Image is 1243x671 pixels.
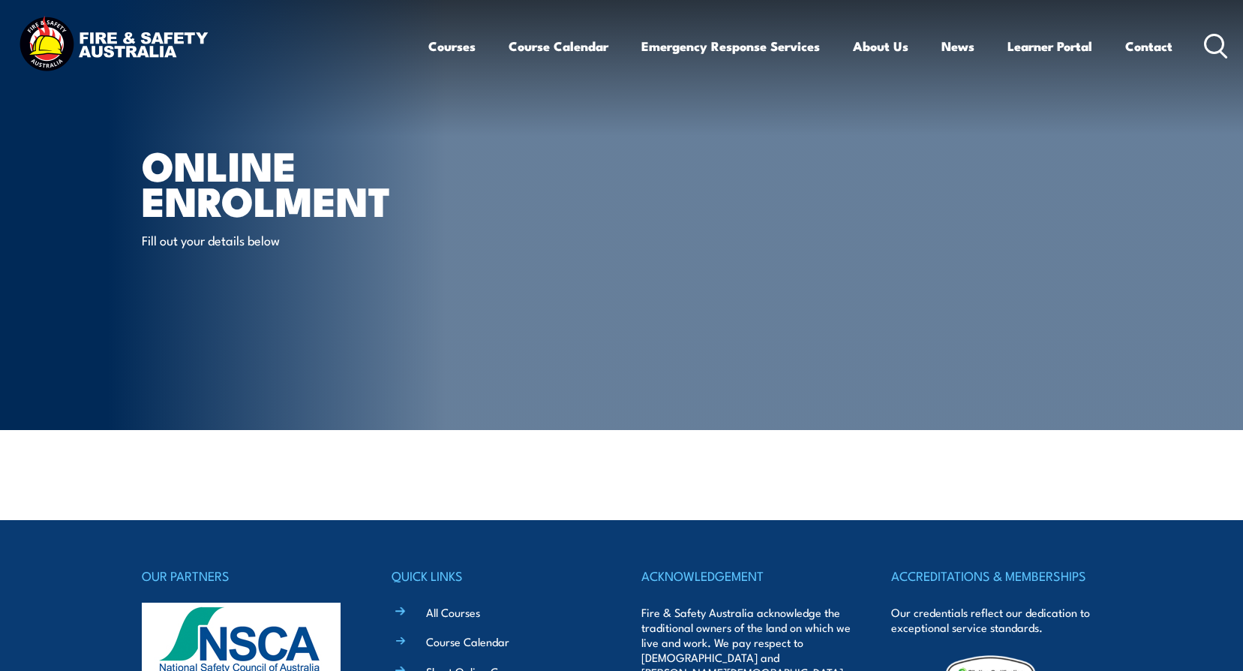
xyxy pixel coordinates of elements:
[1125,26,1172,66] a: Contact
[426,604,480,620] a: All Courses
[428,26,476,66] a: Courses
[941,26,974,66] a: News
[891,605,1101,635] p: Our credentials reflect our dedication to exceptional service standards.
[142,231,416,248] p: Fill out your details below
[509,26,608,66] a: Course Calendar
[891,565,1101,586] h4: ACCREDITATIONS & MEMBERSHIPS
[142,565,352,586] h4: OUR PARTNERS
[1007,26,1092,66] a: Learner Portal
[426,633,509,649] a: Course Calendar
[641,26,820,66] a: Emergency Response Services
[142,147,512,217] h1: Online Enrolment
[853,26,908,66] a: About Us
[392,565,602,586] h4: QUICK LINKS
[641,565,851,586] h4: ACKNOWLEDGEMENT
